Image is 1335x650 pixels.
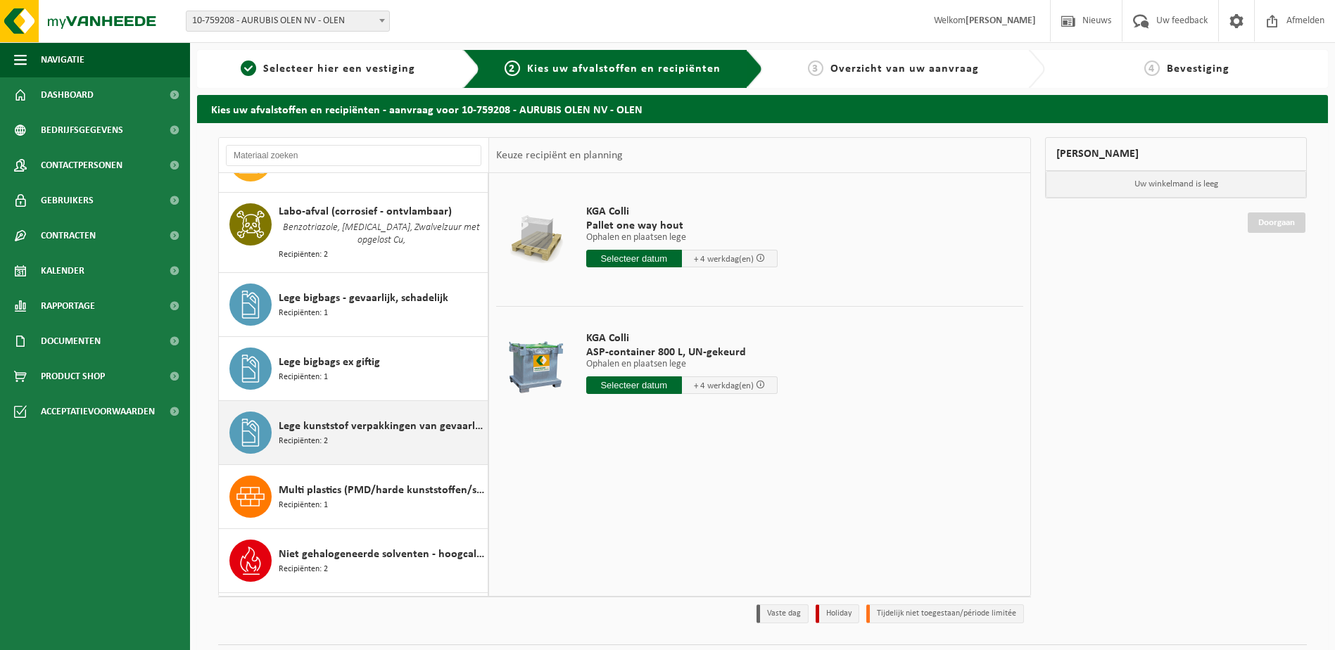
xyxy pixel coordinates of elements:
[586,345,778,359] span: ASP-container 800 L, UN-gekeurd
[279,435,328,448] span: Recipiënten: 2
[586,233,778,243] p: Ophalen en plaatsen lege
[219,337,488,401] button: Lege bigbags ex giftig Recipiënten: 1
[586,250,682,267] input: Selecteer datum
[197,95,1328,122] h2: Kies uw afvalstoffen en recipiënten - aanvraag voor 10-759208 - AURUBIS OLEN NV - OLEN
[41,77,94,113] span: Dashboard
[586,205,778,219] span: KGA Colli
[279,418,484,435] span: Lege kunststof verpakkingen van gevaarlijke stoffen
[263,63,415,75] span: Selecteer hier een vestiging
[279,354,380,371] span: Lege bigbags ex giftig
[41,113,123,148] span: Bedrijfsgegevens
[527,63,721,75] span: Kies uw afvalstoffen en recipiënten
[219,401,488,465] button: Lege kunststof verpakkingen van gevaarlijke stoffen Recipiënten: 2
[41,218,96,253] span: Contracten
[204,60,452,77] a: 1Selecteer hier een vestiging
[279,371,328,384] span: Recipiënten: 1
[279,220,484,248] span: Benzotriazole, [MEDICAL_DATA], Zwalvelzuur met opgelost Cu,
[505,60,520,76] span: 2
[1248,212,1305,233] a: Doorgaan
[757,604,809,623] li: Vaste dag
[586,359,778,369] p: Ophalen en plaatsen lege
[694,255,754,264] span: + 4 werkdag(en)
[241,60,256,76] span: 1
[41,394,155,429] span: Acceptatievoorwaarden
[186,11,389,31] span: 10-759208 - AURUBIS OLEN NV - OLEN
[279,482,484,499] span: Multi plastics (PMD/harde kunststoffen/spanbanden/EPS/folie naturel/folie gemengd)
[279,546,484,563] span: Niet gehalogeneerde solventen - hoogcalorisch in 200lt-vat
[279,499,328,512] span: Recipiënten: 1
[808,60,823,76] span: 3
[830,63,979,75] span: Overzicht van uw aanvraag
[279,203,452,220] span: Labo-afval (corrosief - ontvlambaar)
[186,11,390,32] span: 10-759208 - AURUBIS OLEN NV - OLEN
[41,253,84,288] span: Kalender
[1167,63,1229,75] span: Bevestiging
[41,148,122,183] span: Contactpersonen
[226,145,481,166] input: Materiaal zoeken
[219,193,488,273] button: Labo-afval (corrosief - ontvlambaar) Benzotriazole, [MEDICAL_DATA], Zwalvelzuur met opgelost Cu, ...
[41,42,84,77] span: Navigatie
[219,273,488,337] button: Lege bigbags - gevaarlijk, schadelijk Recipiënten: 1
[219,465,488,529] button: Multi plastics (PMD/harde kunststoffen/spanbanden/EPS/folie naturel/folie gemengd) Recipiënten: 1
[41,359,105,394] span: Product Shop
[586,376,682,394] input: Selecteer datum
[279,290,448,307] span: Lege bigbags - gevaarlijk, schadelijk
[694,381,754,390] span: + 4 werkdag(en)
[586,219,778,233] span: Pallet one way hout
[279,248,328,262] span: Recipiënten: 2
[279,307,328,320] span: Recipiënten: 1
[866,604,1024,623] li: Tijdelijk niet toegestaan/période limitée
[816,604,859,623] li: Holiday
[586,331,778,345] span: KGA Colli
[41,288,95,324] span: Rapportage
[279,563,328,576] span: Recipiënten: 2
[1144,60,1160,76] span: 4
[489,138,630,173] div: Keuze recipiënt en planning
[41,324,101,359] span: Documenten
[966,15,1036,26] strong: [PERSON_NAME]
[1046,171,1306,198] p: Uw winkelmand is leeg
[41,183,94,218] span: Gebruikers
[1045,137,1307,171] div: [PERSON_NAME]
[219,529,488,593] button: Niet gehalogeneerde solventen - hoogcalorisch in 200lt-vat Recipiënten: 2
